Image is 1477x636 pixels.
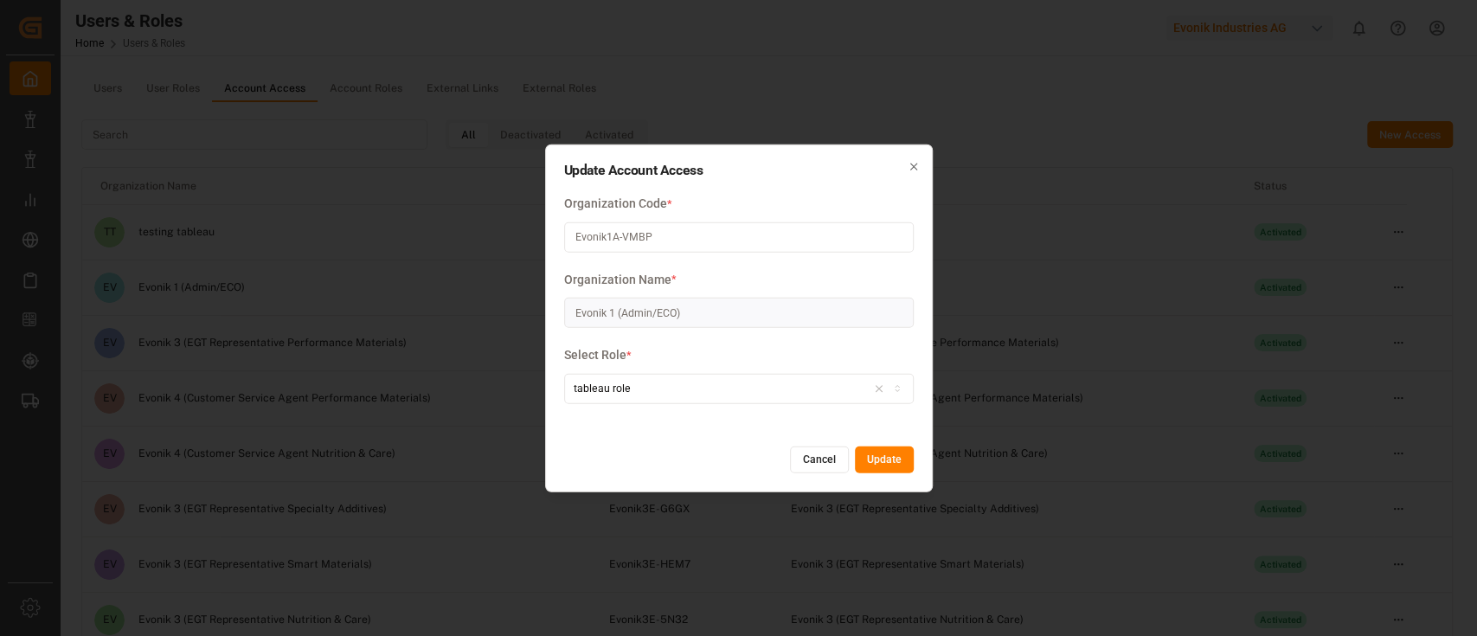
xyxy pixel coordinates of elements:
[790,446,849,473] button: Cancel
[564,298,914,328] input: Evonik 1 (Admin/ECO)
[564,270,671,288] span: Organization Name
[564,346,626,364] span: Select Role
[564,163,914,177] h2: Update Account Access
[564,222,914,252] input: Organization Code
[574,381,631,396] div: tableau role
[564,195,667,213] span: Organization Code
[855,446,914,473] button: Update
